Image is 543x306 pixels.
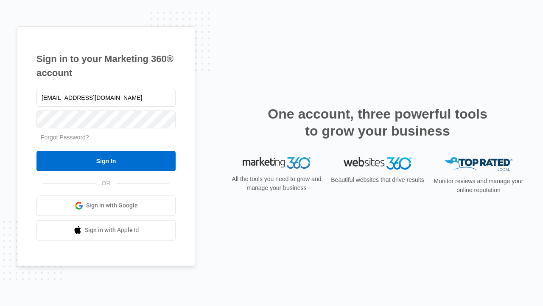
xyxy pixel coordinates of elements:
[445,157,512,171] img: Top Rated Local
[96,179,117,188] span: OR
[36,89,176,107] input: Email
[85,226,139,235] span: Sign in with Apple Id
[36,52,176,80] h1: Sign in to your Marketing 360® account
[41,134,89,141] a: Forgot Password?
[344,157,411,170] img: Websites 360
[86,201,138,210] span: Sign in with Google
[431,177,526,195] p: Monitor reviews and manage your online reputation
[36,220,176,241] a: Sign in with Apple Id
[330,176,425,184] p: Beautiful websites that drive results
[265,105,490,139] h2: One account, three powerful tools to grow your business
[243,157,311,169] img: Marketing 360
[229,175,324,193] p: All the tools you need to grow and manage your business
[36,195,176,216] a: Sign in with Google
[36,151,176,171] input: Sign In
